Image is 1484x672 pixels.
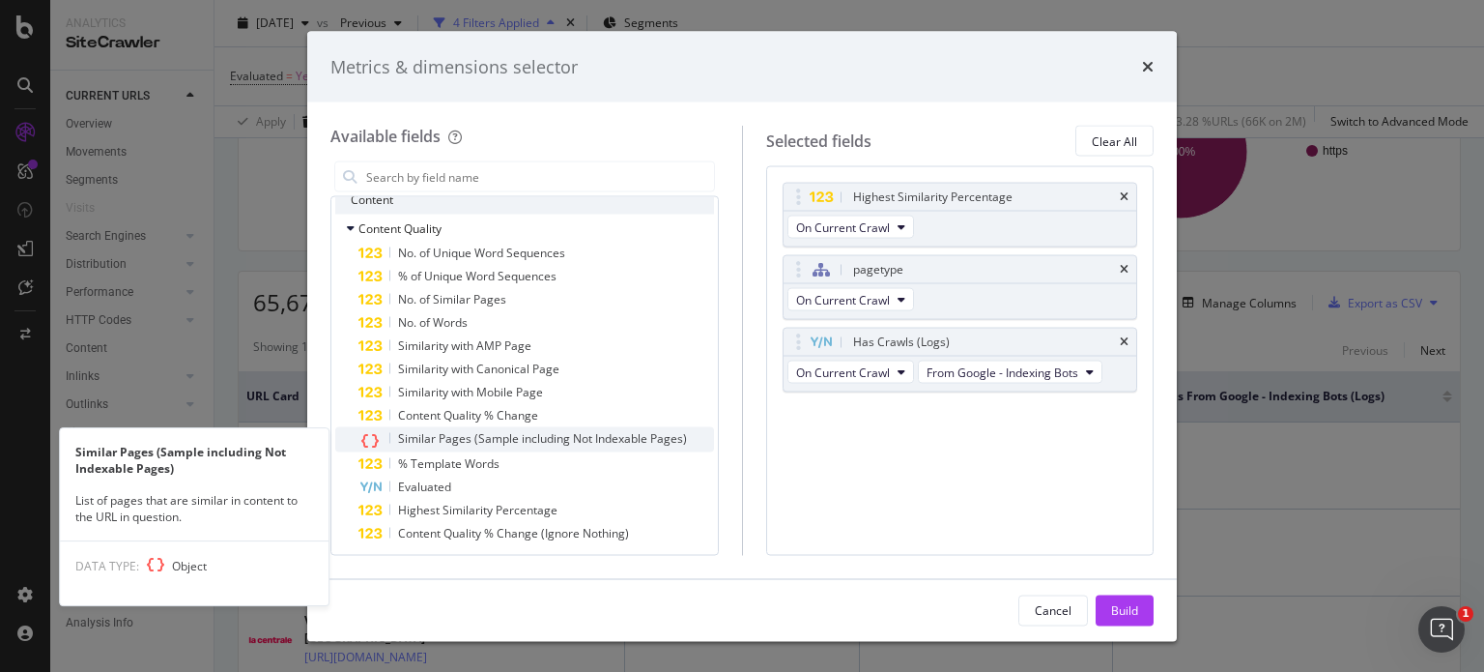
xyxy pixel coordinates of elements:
[1096,595,1154,626] button: Build
[783,328,1138,393] div: Has Crawls (Logs)timesOn Current CrawlFrom Google - Indexing Bots
[1035,601,1071,618] div: Cancel
[60,492,328,525] div: List of pages that are similar in content to the URL in question.
[60,444,328,477] div: Similar Pages (Sample including Not Indexable Pages)
[796,364,890,380] span: On Current Crawl
[398,337,531,354] span: Similarity with AMP Page
[364,162,714,191] input: Search by field name
[398,361,559,377] span: Similarity with Canonical Page
[398,268,556,284] span: % of Unique Word Sequences
[398,455,499,472] span: % Template Words
[796,219,890,235] span: On Current Crawl
[853,260,903,279] div: pagetype
[1018,595,1088,626] button: Cancel
[1120,264,1128,276] div: times
[1075,126,1154,157] button: Clear All
[398,314,468,331] span: No. of Words
[766,130,871,152] div: Selected fields
[787,216,914,239] button: On Current Crawl
[1092,132,1137,149] div: Clear All
[398,384,543,400] span: Similarity with Mobile Page
[787,288,914,311] button: On Current Crawl
[398,479,451,495] span: Evaluated
[398,245,565,261] span: No. of Unique Word Sequences
[783,183,1138,248] div: Highest Similarity PercentagetimesOn Current Crawl
[1120,191,1128,203] div: times
[927,364,1078,380] span: From Google - Indexing Bots
[853,333,950,352] div: Has Crawls (Logs)
[1142,54,1154,79] div: times
[398,502,557,518] span: Highest Similarity Percentage
[398,407,538,424] span: Content Quality % Change
[358,219,442,236] span: Content Quality
[787,361,914,384] button: On Current Crawl
[330,126,441,147] div: Available fields
[1458,606,1473,622] span: 1
[918,361,1102,384] button: From Google - Indexing Bots
[398,430,687,447] span: Similar Pages (Sample including Not Indexable Pages)
[1111,601,1138,618] div: Build
[330,54,578,79] div: Metrics & dimensions selector
[398,291,506,307] span: No. of Similar Pages
[307,31,1177,641] div: modal
[398,525,629,541] span: Content Quality % Change (Ignore Nothing)
[335,184,714,215] div: Content
[796,291,890,307] span: On Current Crawl
[1418,606,1465,653] iframe: Intercom live chat
[783,255,1138,320] div: pagetypetimesOn Current Crawl
[1120,336,1128,348] div: times
[853,188,1013,207] div: Highest Similarity Percentage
